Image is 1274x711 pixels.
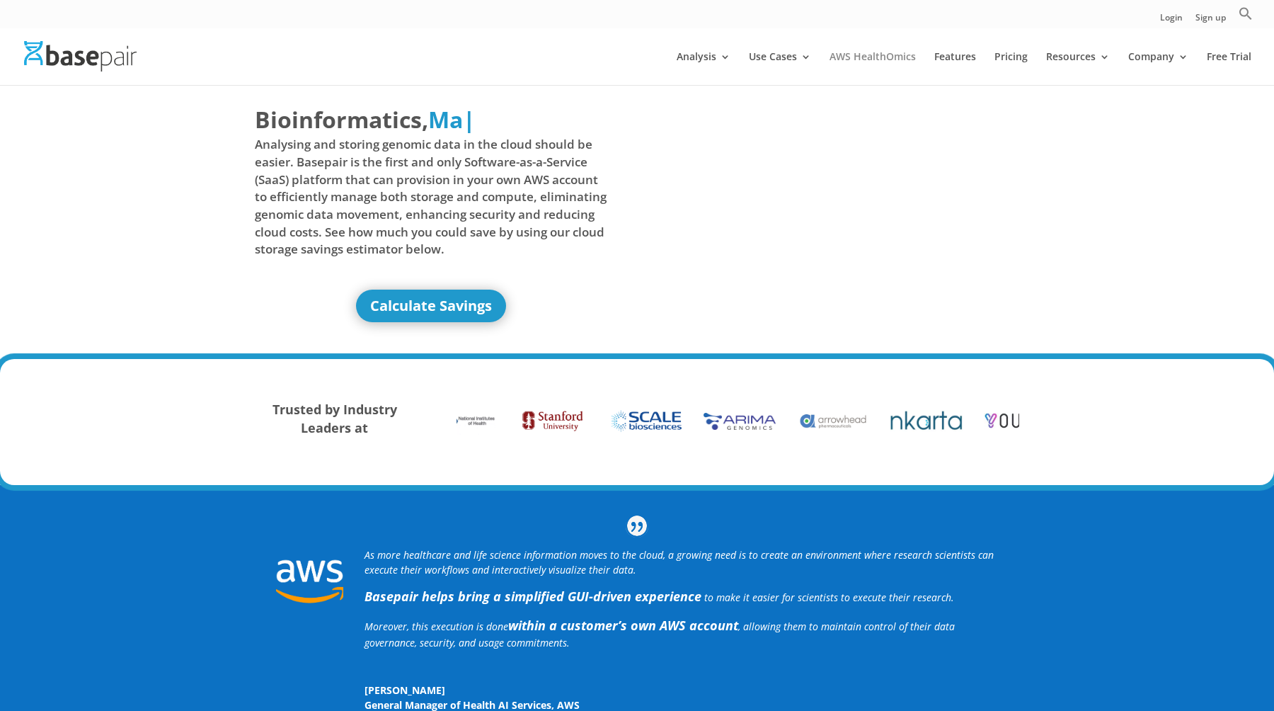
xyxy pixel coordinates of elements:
[463,104,476,135] span: |
[677,52,730,85] a: Analysis
[365,588,701,605] strong: Basepair helps bring a simplified GUI-driven experience
[1239,6,1253,21] svg: Search
[255,103,428,136] span: Bioinformatics,
[272,401,397,436] strong: Trusted by Industry Leaders at
[365,548,994,576] i: As more healthcare and life science information moves to the cloud, a growing need is to create a...
[365,620,955,649] span: Moreover, this execution is done , allowing them to maintain control of their data governance, se...
[1239,6,1253,28] a: Search Icon Link
[749,52,811,85] a: Use Cases
[1160,13,1183,28] a: Login
[648,103,1000,302] iframe: Basepair - NGS Analysis Simplified
[1207,52,1251,85] a: Free Trial
[830,52,916,85] a: AWS HealthOmics
[1195,13,1226,28] a: Sign up
[704,591,954,604] span: to make it easier for scientists to execute their research.
[365,683,998,698] span: [PERSON_NAME]
[24,41,137,72] img: Basepair
[994,52,1028,85] a: Pricing
[255,136,607,258] span: Analysing and storing genomic data in the cloud should be easier. Basepair is the first and only ...
[356,290,506,322] a: Calculate Savings
[1046,52,1110,85] a: Resources
[934,52,976,85] a: Features
[508,617,738,634] b: within a customer’s own AWS account
[428,104,463,135] span: Ma
[1128,52,1188,85] a: Company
